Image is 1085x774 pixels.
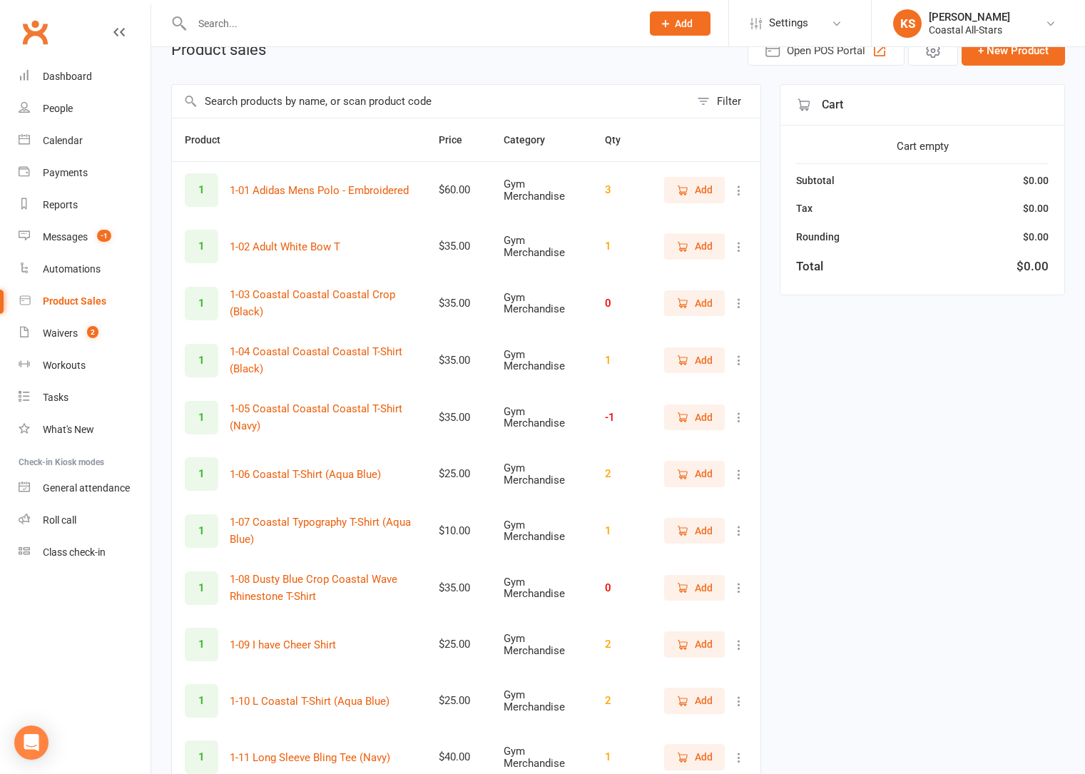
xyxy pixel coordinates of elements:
[504,406,579,429] div: Gym Merchandise
[43,514,76,526] div: Roll call
[605,131,636,148] button: Qty
[695,295,713,311] span: Add
[43,199,78,210] div: Reports
[185,457,218,491] div: Set product image
[796,173,835,188] div: Subtotal
[439,751,478,763] div: $40.00
[185,571,218,605] div: Set product image
[185,287,218,320] div: Set product image
[690,85,760,118] button: Filter
[43,71,92,82] div: Dashboard
[1023,229,1049,245] div: $0.00
[19,536,151,569] a: Class kiosk mode
[19,504,151,536] a: Roll call
[185,131,236,148] button: Product
[43,103,73,114] div: People
[43,392,68,403] div: Tasks
[19,157,151,189] a: Payments
[504,178,579,202] div: Gym Merchandise
[695,580,713,596] span: Add
[188,14,631,34] input: Search...
[439,412,478,424] div: $35.00
[929,11,1010,24] div: [PERSON_NAME]
[43,482,130,494] div: General attendance
[97,230,111,242] span: -1
[230,343,413,377] button: 1-04 Coastal Coastal Coastal T-Shirt (Black)
[19,125,151,157] a: Calendar
[14,725,49,760] div: Open Intercom Messenger
[17,14,53,50] a: Clubworx
[504,235,579,258] div: Gym Merchandise
[439,525,478,537] div: $10.00
[43,263,101,275] div: Automations
[185,628,218,661] div: Set product image
[43,327,78,339] div: Waivers
[664,461,725,487] button: Add
[787,42,865,59] span: Open POS Portal
[439,638,478,651] div: $25.00
[962,36,1065,66] button: + New Product
[664,744,725,770] button: Add
[695,182,713,198] span: Add
[664,688,725,713] button: Add
[230,400,413,434] button: 1-05 Coastal Coastal Coastal T-Shirt (Navy)
[695,523,713,539] span: Add
[19,285,151,317] a: Product Sales
[439,297,478,310] div: $35.00
[675,18,693,29] span: Add
[171,41,266,58] h1: Product sales
[748,36,905,66] button: Open POS Portal
[664,233,725,259] button: Add
[230,636,336,653] button: 1-09 I have Cheer Shirt
[504,349,579,372] div: Gym Merchandise
[796,138,1049,155] div: Cart empty
[605,638,636,651] div: 2
[439,240,478,253] div: $35.00
[664,575,725,601] button: Add
[185,684,218,718] div: Set product image
[605,695,636,707] div: 2
[504,576,579,600] div: Gym Merchandise
[504,689,579,713] div: Gym Merchandise
[1023,200,1049,216] div: $0.00
[230,238,340,255] button: 1-02 Adult White Bow T
[504,134,561,146] span: Category
[230,286,413,320] button: 1-03 Coastal Coastal Coastal Crop (Black)
[185,740,218,774] div: Set product image
[650,11,710,36] button: Add
[230,182,409,199] button: 1-01 Adidas Mens Polo - Embroidered
[695,238,713,254] span: Add
[439,184,478,196] div: $60.00
[796,229,840,245] div: Rounding
[695,466,713,482] span: Add
[605,184,636,196] div: 3
[19,61,151,93] a: Dashboard
[185,230,218,263] div: Set product image
[504,519,579,543] div: Gym Merchandise
[605,355,636,367] div: 1
[605,525,636,537] div: 1
[504,633,579,656] div: Gym Merchandise
[504,745,579,769] div: Gym Merchandise
[796,200,813,216] div: Tax
[185,344,218,377] div: Set product image
[504,292,579,315] div: Gym Merchandise
[605,134,636,146] span: Qty
[230,466,381,483] button: 1-06 Coastal T-Shirt (Aqua Blue)
[929,24,1010,36] div: Coastal All-Stars
[19,93,151,125] a: People
[439,355,478,367] div: $35.00
[605,297,636,310] div: 0
[43,231,88,243] div: Messages
[605,412,636,424] div: -1
[439,695,478,707] div: $25.00
[605,582,636,594] div: 0
[185,134,236,146] span: Product
[439,131,478,148] button: Price
[43,360,86,371] div: Workouts
[172,85,690,118] input: Search products by name, or scan product code
[185,514,218,548] div: Set product image
[695,352,713,368] span: Add
[605,751,636,763] div: 1
[664,404,725,430] button: Add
